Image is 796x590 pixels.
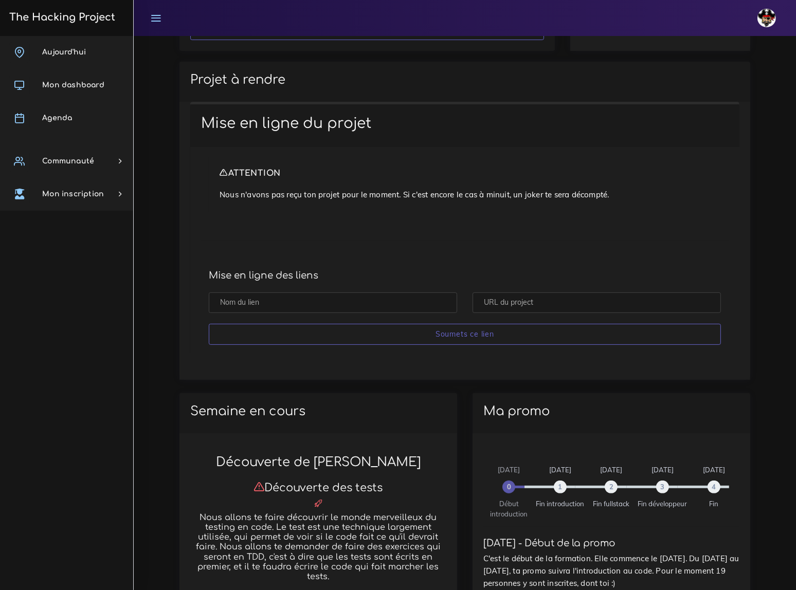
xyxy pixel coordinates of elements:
h4: ATTENTION [220,169,710,178]
h4: Mise en ligne des liens [209,270,721,281]
h3: The Hacking Project [6,12,115,23]
h2: Découverte de [PERSON_NAME] [190,455,446,470]
h1: Mise en ligne du projet [201,115,729,133]
span: [DATE] [549,466,571,474]
span: [DATE] [600,466,622,474]
span: [DATE] [652,466,674,474]
span: Agenda [42,114,72,122]
span: Aujourd'hui [42,48,86,56]
span: Fin fullstack [593,500,629,508]
p: C'est le début de la formation. Elle commence le [DATE]. Du [DATE] au [DATE], ta promo suivra l'i... [483,552,739,589]
span: 1 [554,481,567,493]
h5: Nous allons te faire découvrir le monde merveilleux du testing en code. Le test est une technique... [190,513,446,582]
span: 3 [656,481,669,493]
span: Fin introduction [536,500,584,508]
h3: Découverte des tests [190,481,446,494]
span: [DATE] [498,466,520,474]
span: [DATE] [703,466,725,474]
h2: Projet à rendre [190,72,739,87]
span: Début introduction [490,500,528,518]
span: Fin [709,500,718,508]
span: 0 [502,481,515,493]
p: Nous n'avons pas reçu ton projet pour le moment. Si c'est encore le cas à minuit, un joker te ser... [220,189,710,201]
span: 4 [708,481,720,493]
input: Nom du lien [209,292,457,314]
span: 2 [605,481,618,493]
img: avatar [757,9,776,27]
span: Mon inscription [42,190,104,198]
input: URL du project [473,292,721,314]
span: Mon dashboard [42,81,104,89]
span: Communauté [42,157,94,165]
h4: [DATE] - Début de la promo [483,538,739,549]
input: Soumets ce lien [209,324,721,345]
h2: Semaine en cours [190,404,446,419]
span: Fin développeur [638,500,688,508]
h2: Ma promo [483,404,739,419]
